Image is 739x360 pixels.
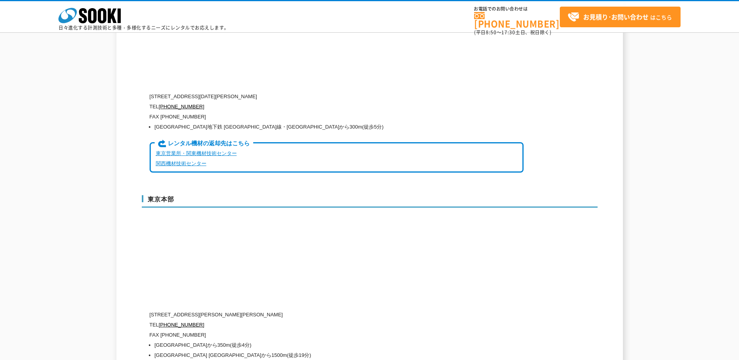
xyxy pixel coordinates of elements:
[155,139,253,148] span: レンタル機材の返却先はこちら
[150,112,524,122] p: FAX [PHONE_NUMBER]
[150,330,524,340] p: FAX [PHONE_NUMBER]
[568,11,672,23] span: はこちら
[474,7,560,11] span: お電話でのお問い合わせは
[156,161,206,166] a: 関西機材技術センター
[474,29,551,36] span: (平日 ～ 土日、祝日除く)
[150,92,524,102] p: [STREET_ADDRESS][DATE][PERSON_NAME]
[583,12,649,21] strong: お見積り･お問い合わせ
[150,320,524,330] p: TEL
[159,322,204,328] a: [PHONE_NUMBER]
[58,25,229,30] p: 日々進化する計測技術と多種・多様化するニーズにレンタルでお応えします。
[150,310,524,320] p: [STREET_ADDRESS][PERSON_NAME][PERSON_NAME]
[155,122,524,132] li: [GEOGRAPHIC_DATA]地下鉄 [GEOGRAPHIC_DATA]線・[GEOGRAPHIC_DATA]から300m(徒歩5分)
[159,104,204,109] a: [PHONE_NUMBER]
[142,195,598,208] h3: 東京本部
[501,29,515,36] span: 17:30
[560,7,681,27] a: お見積り･お問い合わせはこちら
[156,150,237,156] a: 東京営業所・関東機材技術センター
[155,340,524,350] li: [GEOGRAPHIC_DATA]から350m(徒歩4分)
[486,29,497,36] span: 8:50
[474,12,560,28] a: [PHONE_NUMBER]
[150,102,524,112] p: TEL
